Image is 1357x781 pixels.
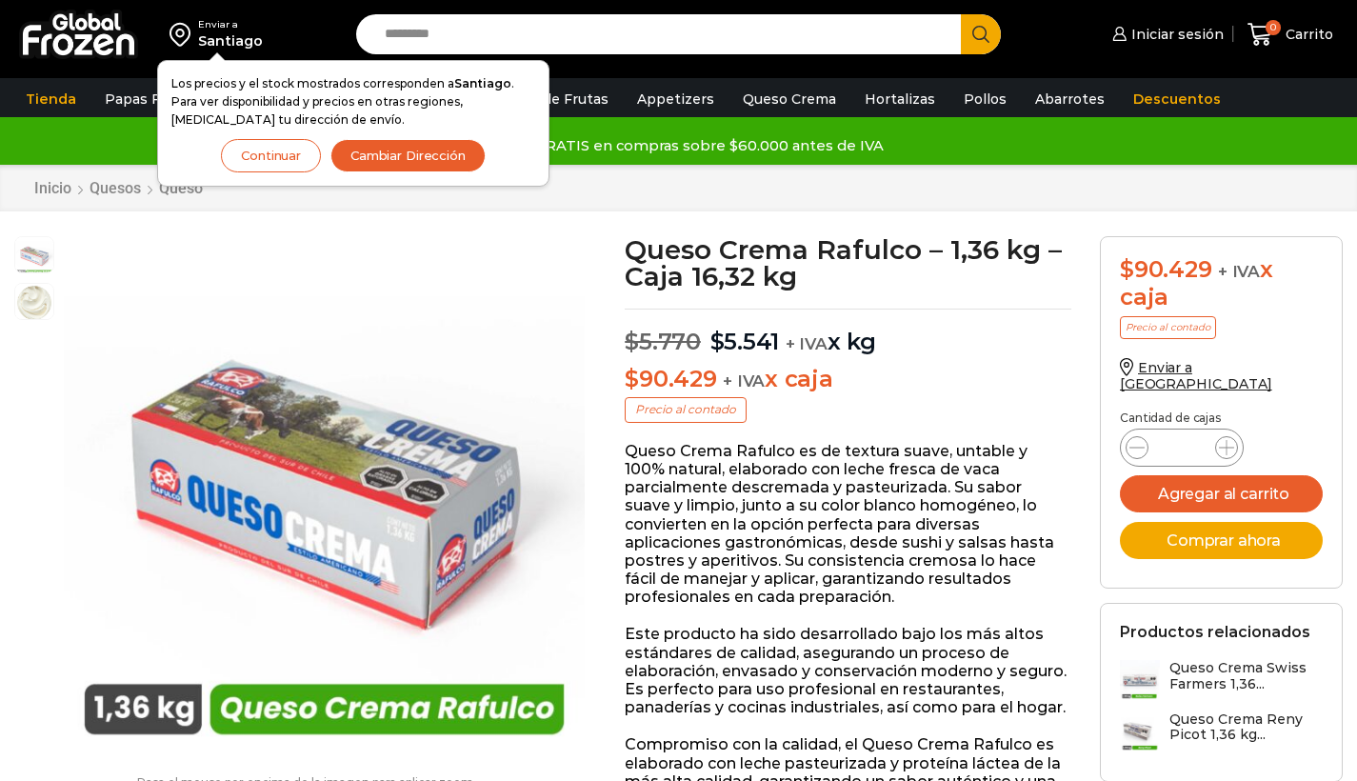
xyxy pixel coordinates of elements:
[625,625,1071,716] p: Este producto ha sido desarrollado bajo los más altos estándares de calidad, asegurando un proces...
[1218,262,1260,281] span: + IVA
[171,74,535,130] p: Los precios y el stock mostrados corresponden a . Para ver disponibilidad y precios en otras regi...
[16,81,86,117] a: Tienda
[1169,711,1323,744] h3: Queso Crema Reny Picot 1,36 kg...
[625,365,716,392] bdi: 90.429
[1120,359,1272,392] a: Enviar a [GEOGRAPHIC_DATA]
[625,328,639,355] span: $
[64,236,585,757] img: queso-crema
[1120,711,1323,752] a: Queso Crema Reny Picot 1,36 kg...
[625,365,639,392] span: $
[33,179,204,197] nav: Breadcrumb
[1120,475,1323,512] button: Agregar al carrito
[1124,81,1230,117] a: Descuentos
[330,139,486,172] button: Cambiar Dirección
[15,284,53,322] span: queso-crema
[1120,316,1216,339] p: Precio al contado
[625,442,1071,607] p: Queso Crema Rafulco es de textura suave, untable y 100% natural, elaborado con leche fresca de va...
[786,334,828,353] span: + IVA
[710,328,780,355] bdi: 5.541
[625,309,1071,356] p: x kg
[628,81,724,117] a: Appetizers
[625,397,747,422] p: Precio al contado
[1120,256,1323,311] div: x caja
[1120,255,1134,283] span: $
[710,328,725,355] span: $
[733,81,846,117] a: Queso Crema
[1026,81,1114,117] a: Abarrotes
[1120,411,1323,425] p: Cantidad de cajas
[454,76,511,90] strong: Santiago
[1120,522,1323,559] button: Comprar ahora
[625,236,1071,290] h1: Queso Crema Rafulco – 1,36 kg – Caja 16,32 kg
[1108,15,1224,53] a: Iniciar sesión
[625,328,701,355] bdi: 5.770
[95,81,201,117] a: Papas Fritas
[1281,25,1333,44] span: Carrito
[1164,434,1200,461] input: Product quantity
[723,371,765,390] span: + IVA
[961,14,1001,54] button: Search button
[855,81,945,117] a: Hortalizas
[1169,660,1323,692] h3: Queso Crema Swiss Farmers 1,36...
[158,179,204,197] a: Queso
[1120,255,1211,283] bdi: 90.429
[170,18,198,50] img: address-field-icon.svg
[89,179,142,197] a: Quesos
[1243,12,1338,57] a: 0 Carrito
[33,179,72,197] a: Inicio
[954,81,1016,117] a: Pollos
[489,81,618,117] a: Pulpa de Frutas
[64,236,585,757] div: 1 / 2
[198,18,263,31] div: Enviar a
[1120,660,1323,701] a: Queso Crema Swiss Farmers 1,36...
[1266,20,1281,35] span: 0
[1120,623,1310,641] h2: Productos relacionados
[1127,25,1224,44] span: Iniciar sesión
[198,31,263,50] div: Santiago
[625,366,1071,393] p: x caja
[221,139,321,172] button: Continuar
[15,237,53,275] span: queso-crema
